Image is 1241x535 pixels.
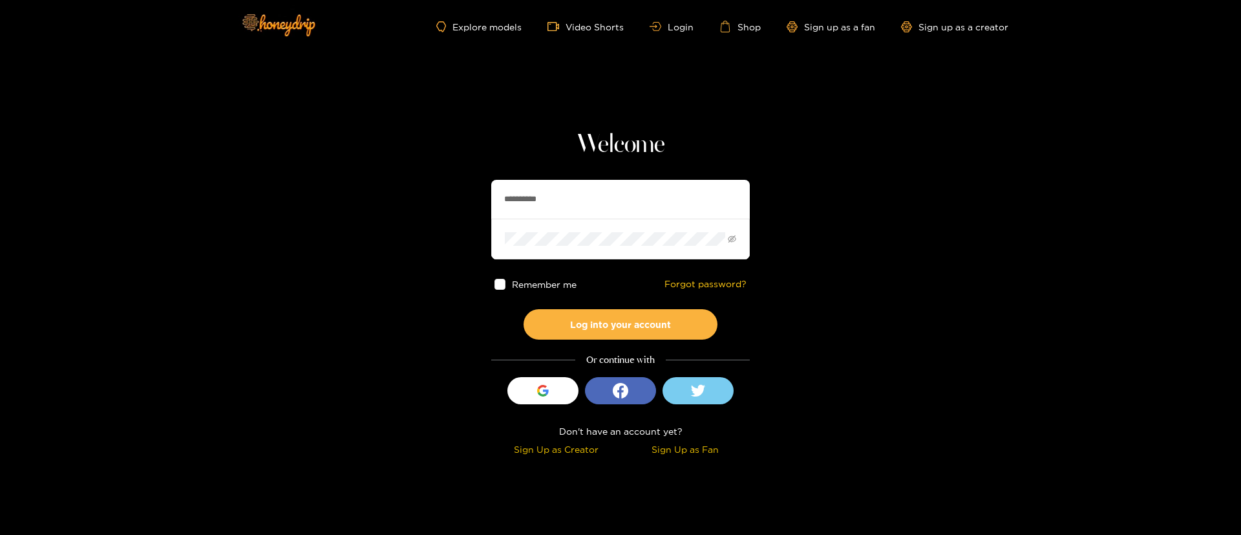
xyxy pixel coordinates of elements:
div: Don't have an account yet? [491,424,750,439]
a: Forgot password? [664,279,747,290]
a: Shop [719,21,761,32]
button: Log into your account [524,309,717,340]
a: Video Shorts [547,21,624,32]
div: Sign Up as Fan [624,442,747,457]
div: Or continue with [491,353,750,367]
a: Sign up as a fan [787,21,875,32]
a: Explore models [436,21,522,32]
a: Login [650,22,694,32]
span: video-camera [547,21,566,32]
div: Sign Up as Creator [494,442,617,457]
h1: Welcome [491,129,750,160]
a: Sign up as a creator [901,21,1008,32]
span: Remember me [512,279,577,289]
span: eye-invisible [728,235,736,243]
